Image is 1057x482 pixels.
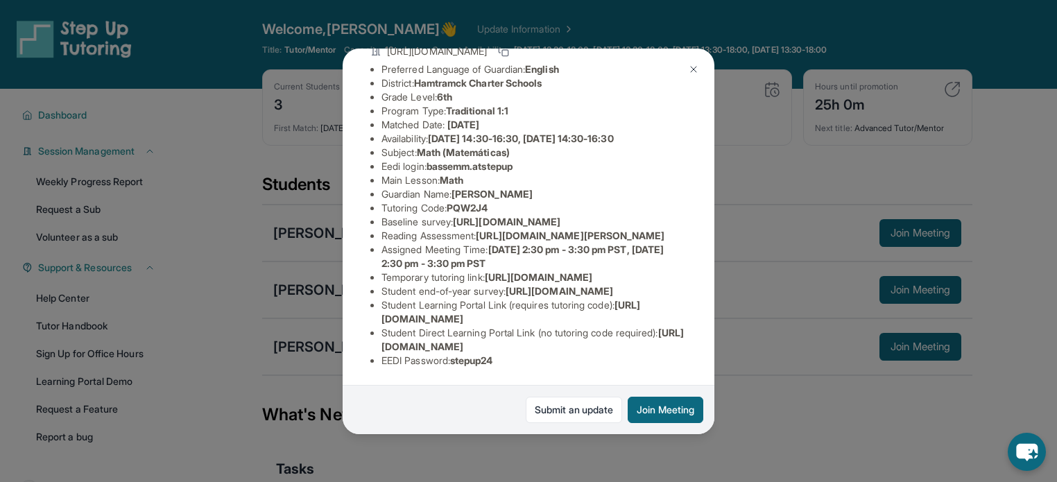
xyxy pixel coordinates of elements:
[381,284,687,298] li: Student end-of-year survey :
[414,77,542,89] span: Hamtramck Charter Schools
[381,76,687,90] li: District:
[381,146,687,160] li: Subject :
[381,270,687,284] li: Temporary tutoring link :
[427,160,513,172] span: bassemm.atstepup
[381,243,664,269] span: [DATE] 2:30 pm - 3:30 pm PST, [DATE] 2:30 pm - 3:30 pm PST
[446,105,508,117] span: Traditional 1:1
[447,119,479,130] span: [DATE]
[628,397,703,423] button: Join Meeting
[381,326,687,354] li: Student Direct Learning Portal Link (no tutoring code required) :
[381,132,687,146] li: Availability:
[381,354,687,368] li: EEDI Password :
[450,354,493,366] span: stepup24
[437,91,452,103] span: 6th
[381,104,687,118] li: Program Type:
[447,202,488,214] span: PQW2J4
[381,62,687,76] li: Preferred Language of Guardian:
[440,174,463,186] span: Math
[381,201,687,215] li: Tutoring Code :
[381,160,687,173] li: Eedi login :
[381,243,687,270] li: Assigned Meeting Time :
[476,230,664,241] span: [URL][DOMAIN_NAME][PERSON_NAME]
[452,188,533,200] span: [PERSON_NAME]
[381,215,687,229] li: Baseline survey :
[526,397,622,423] a: Submit an update
[428,132,614,144] span: [DATE] 14:30-16:30, [DATE] 14:30-16:30
[453,216,560,227] span: [URL][DOMAIN_NAME]
[381,118,687,132] li: Matched Date:
[525,63,559,75] span: English
[688,64,699,75] img: Close Icon
[387,44,487,58] span: [URL][DOMAIN_NAME]
[381,90,687,104] li: Grade Level:
[381,173,687,187] li: Main Lesson :
[417,146,510,158] span: Math (Matemáticas)
[381,229,687,243] li: Reading Assessment :
[1008,433,1046,471] button: chat-button
[506,285,613,297] span: [URL][DOMAIN_NAME]
[495,43,512,60] button: Copy link
[485,271,592,283] span: [URL][DOMAIN_NAME]
[381,187,687,201] li: Guardian Name :
[381,298,687,326] li: Student Learning Portal Link (requires tutoring code) :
